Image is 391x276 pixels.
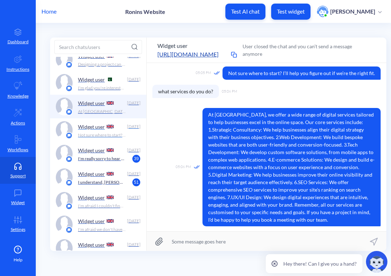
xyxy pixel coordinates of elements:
[202,108,381,226] span: At [GEOGRAPHIC_DATA], we offer a wide range of digital services tailored to help businesses excel...
[157,41,187,50] button: Widget user
[78,61,126,68] p: Designing a project can seem like a daunting task, but don't worry, I'm here to guide you. There ...
[78,108,126,115] p: At [GEOGRAPHIC_DATA], we offer a wide range of digital services tailored to help businesses excel...
[223,66,381,80] span: Not sure where to start? I’ll help you figure out if we’re the right fit.
[126,76,141,83] div: [DATE]
[126,123,141,130] div: [DATE]
[50,71,146,95] a: platform iconWidget user [DATE]I'm glad you're interested in discussing a potential project with ...
[366,251,387,272] img: copilot-icon.svg
[107,172,114,176] img: GB
[11,226,25,233] p: Settings
[271,4,311,20] button: Test widget
[14,257,23,263] span: Help
[65,61,73,68] img: platform icon
[107,243,114,246] img: GB
[107,101,114,105] img: GB
[125,8,165,15] p: Ronins Website
[317,6,328,17] img: user photo
[126,100,141,106] div: [DATE]
[231,8,260,15] p: Test AI chat
[78,242,105,248] p: Widget user
[11,199,25,206] p: Widget
[330,8,375,15] p: [PERSON_NAME]
[65,203,73,210] img: platform icon
[107,219,114,223] img: GB
[78,194,105,201] p: Widget user
[78,77,105,83] p: Widget user
[78,100,105,106] p: Widget user
[8,39,29,45] p: Dashboard
[222,89,237,94] span: 05:06 PM
[152,85,219,98] span: what services do you do?
[78,124,105,130] p: Widget user
[50,236,146,260] a: platform iconWidget user [DATE]Absolutely, I'd be happy to provide more in-depth information abou...
[126,218,141,224] div: [DATE]
[50,142,146,166] a: platform iconWidget user [DATE]I'm really sorry to hear that. If there's anything I can do to ass...
[78,218,105,224] p: Widget user
[65,85,73,92] img: platform icon
[78,179,126,186] p: I understand, [PERSON_NAME]. Our team will be in touch with you via email as soon as possible. Th...
[78,132,126,138] p: Not sure where to start? I’ll help you figure out if we’re the right fit.
[176,164,191,170] span: 05:06 PM
[196,70,211,76] span: 05:05 PM
[225,4,265,20] button: Test AI chat
[126,241,141,248] div: [DATE]
[126,194,141,201] div: [DATE]
[78,171,105,177] p: Widget user
[50,48,146,71] a: platform iconWidget user [DATE]Designing a project can seem like a daunting task, but don't worry...
[50,95,146,118] a: platform iconWidget user [DATE]At [GEOGRAPHIC_DATA], we offer a wide range of digital services ta...
[157,50,229,59] a: [URL][DOMAIN_NAME]
[65,179,73,186] img: platform icon
[50,118,146,142] a: platform iconWidget user [DATE]Not sure where to start? I’ll help you figure out if we’re the rig...
[65,226,73,233] img: platform icon
[132,155,140,163] span: 39
[107,196,114,199] img: GB
[8,147,28,153] p: Workflows
[50,166,146,189] a: platform iconWidget user [DATE]I understand, [PERSON_NAME]. Our team will be in touch with you vi...
[65,156,73,163] img: platform icon
[107,148,114,152] img: GB
[313,5,385,18] button: user photo[PERSON_NAME]
[78,226,126,233] p: I'm afraid we don't have a standard price list for our services because each project we undertake...
[277,8,305,15] p: Test widget
[132,178,140,186] span: 51
[11,120,25,126] p: Actions
[243,43,370,58] div: User closed the chat and you can’t send a message anymore
[78,147,105,153] p: Widget user
[41,7,57,16] p: Home
[65,108,73,115] img: platform icon
[6,66,29,73] p: Instructions
[126,171,141,177] div: [DATE]
[78,203,126,209] p: I'm afraid I couldn't find specific information on whether we've used Bricks for a project. Howev...
[78,85,126,91] p: I'm glad you're interested in discussing a potential project with us. To better understand your n...
[65,250,73,257] img: platform icon
[147,232,386,251] input: Some message goes here
[107,125,114,128] img: GB
[78,250,126,256] p: Absolutely, I'd be happy to provide more in-depth information about our SEO services. However, gi...
[65,132,73,139] img: platform icon
[10,173,26,179] p: Support
[50,189,146,213] a: platform iconWidget user [DATE]I'm afraid I couldn't find specific information on whether we've u...
[107,78,112,81] img: PK
[283,260,357,267] p: Hey there! Can I give you a hand?
[54,40,142,54] input: Search chats/users
[126,147,141,153] div: [DATE]
[78,156,126,162] p: I'm really sorry to hear that. If there's anything I can do to assist or improve your experience,...
[8,93,29,99] p: Knowledge
[50,213,146,236] a: platform iconWidget user [DATE]I'm afraid we don't have a standard price list for our services be...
